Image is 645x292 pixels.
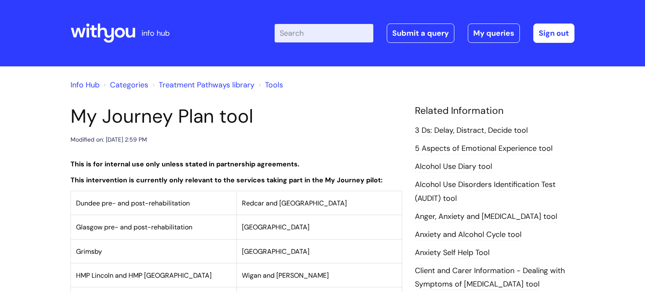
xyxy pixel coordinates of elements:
span: Dundee pre- and post-rehabilitation [76,199,190,208]
p: info hub [142,26,170,40]
span: HMP Lincoln and HMP [GEOGRAPHIC_DATA] [76,271,212,280]
a: Anxiety and Alcohol Cycle tool [415,229,522,240]
a: My queries [468,24,520,43]
a: Alcohol Use Disorders Identification Test (AUDIT) tool [415,179,556,204]
a: Treatment Pathways library [159,80,254,90]
a: Anger, Anxiety and [MEDICAL_DATA] tool [415,211,557,222]
a: Info Hub [71,80,100,90]
span: Glasgow pre- and post-rehabilitation [76,223,192,231]
strong: This is for internal use only unless stated in partnership agreements. [71,160,299,168]
li: Tools [257,78,283,92]
span: Redcar and [GEOGRAPHIC_DATA] [242,199,347,208]
a: 3 Ds: Delay, Distract, Decide tool [415,125,528,136]
div: Modified on: [DATE] 2:59 PM [71,134,147,145]
h1: My Journey Plan tool [71,105,402,128]
a: Anxiety Self Help Tool [415,247,490,258]
span: [GEOGRAPHIC_DATA] [242,223,309,231]
input: Search [275,24,373,42]
a: Sign out [533,24,574,43]
a: Submit a query [387,24,454,43]
h4: Related Information [415,105,574,117]
li: Solution home [102,78,148,92]
a: Categories [110,80,148,90]
a: Alcohol Use Diary tool [415,161,492,172]
div: | - [275,24,574,43]
a: Client and Carer Information - Dealing with Symptoms of [MEDICAL_DATA] tool [415,266,565,290]
li: Treatment Pathways library [150,78,254,92]
span: [GEOGRAPHIC_DATA] [242,247,309,256]
a: 5 Aspects of Emotional Experience tool [415,143,553,154]
strong: This intervention is currently only relevant to the services taking part in the My Journey pilot: [71,176,383,184]
span: Grimsby [76,247,102,256]
span: Wigan and [PERSON_NAME] [242,271,329,280]
a: Tools [265,80,283,90]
